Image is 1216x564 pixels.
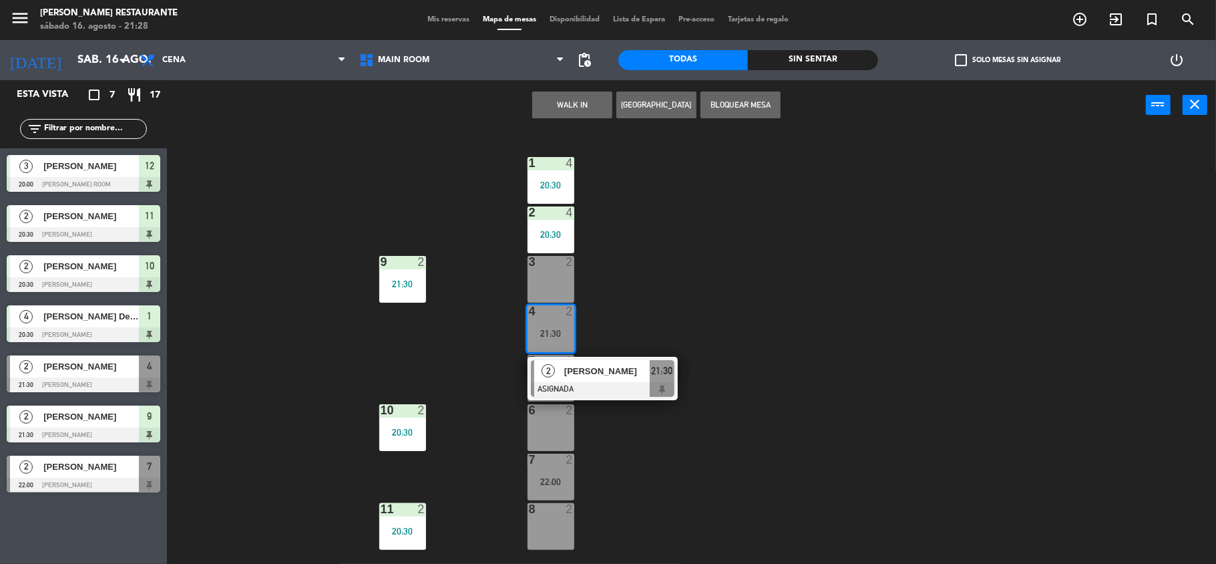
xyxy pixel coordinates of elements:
span: [PERSON_NAME] [43,410,139,424]
span: Pre-acceso [672,16,721,23]
i: restaurant [126,87,142,103]
span: Disponibilidad [543,16,606,23]
span: [PERSON_NAME] [43,159,139,173]
span: Cena [162,55,186,65]
span: 4 [148,358,152,374]
span: 3 [19,160,33,173]
div: Sin sentar [748,50,878,70]
div: 5 [529,355,530,367]
div: 20:30 [379,428,426,437]
div: Todas [618,50,749,70]
span: [PERSON_NAME] [43,259,139,273]
button: menu [10,8,30,33]
div: 2 [566,355,574,367]
span: Lista de Espera [606,16,672,23]
div: 2 [566,305,574,317]
span: 2 [542,364,555,378]
i: power_input [1151,96,1167,112]
button: power_input [1146,95,1171,115]
div: 4 [566,206,574,219]
div: 2 [529,206,530,219]
i: search [1180,11,1196,27]
div: Esta vista [7,87,96,103]
button: close [1183,95,1207,115]
input: Filtrar por nombre... [43,122,146,136]
div: 2 [566,454,574,466]
span: 1 [148,308,152,324]
div: 2 [417,404,425,416]
div: 2 [566,404,574,416]
span: 7 [148,458,152,474]
span: Main Room [378,55,429,65]
span: 2 [19,410,33,424]
span: 2 [19,360,33,374]
div: 20:30 [379,527,426,536]
label: Solo mesas sin asignar [956,54,1061,66]
div: 2 [566,256,574,268]
div: sábado 16. agosto - 21:28 [40,20,178,33]
span: [PERSON_NAME] Desteract [43,309,139,323]
i: close [1187,96,1203,112]
span: 2 [19,260,33,273]
div: 4 [566,157,574,169]
i: arrow_drop_down [114,52,130,68]
div: 2 [566,503,574,515]
i: filter_list [27,121,43,137]
i: add_circle_outline [1072,11,1088,27]
div: [PERSON_NAME] Restaurante [40,7,178,20]
span: pending_actions [577,52,593,68]
span: [PERSON_NAME] [564,364,650,378]
div: 2 [417,256,425,268]
span: [PERSON_NAME] [43,209,139,223]
span: check_box_outline_blank [956,54,968,66]
span: 17 [150,88,160,103]
span: [PERSON_NAME] [43,360,139,374]
span: 11 [145,208,154,224]
i: power_settings_new [1169,52,1185,68]
button: Bloquear Mesa [700,92,781,118]
div: 8 [529,503,530,515]
span: 12 [145,158,154,174]
div: 22:00 [528,477,574,486]
div: 1 [529,157,530,169]
span: 2 [19,210,33,223]
span: 2 [19,460,33,474]
span: Mapa de mesas [476,16,543,23]
i: crop_square [86,87,102,103]
span: 7 [110,88,115,103]
div: 2 [417,503,425,515]
span: 10 [145,258,154,274]
div: 20:30 [528,230,574,239]
span: Tarjetas de regalo [721,16,795,23]
div: 20:30 [528,180,574,190]
span: 21:30 [651,363,672,379]
span: Mis reservas [421,16,476,23]
div: 21:30 [379,279,426,289]
span: [PERSON_NAME] [43,460,139,474]
div: 21:30 [528,329,574,338]
button: WALK IN [532,92,612,118]
div: 3 [529,256,530,268]
i: turned_in_not [1144,11,1160,27]
div: 4 [529,305,530,317]
i: menu [10,8,30,28]
div: 7 [529,454,530,466]
button: [GEOGRAPHIC_DATA] [616,92,696,118]
i: exit_to_app [1108,11,1124,27]
div: 6 [529,404,530,416]
span: 9 [148,408,152,424]
span: 4 [19,310,33,323]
